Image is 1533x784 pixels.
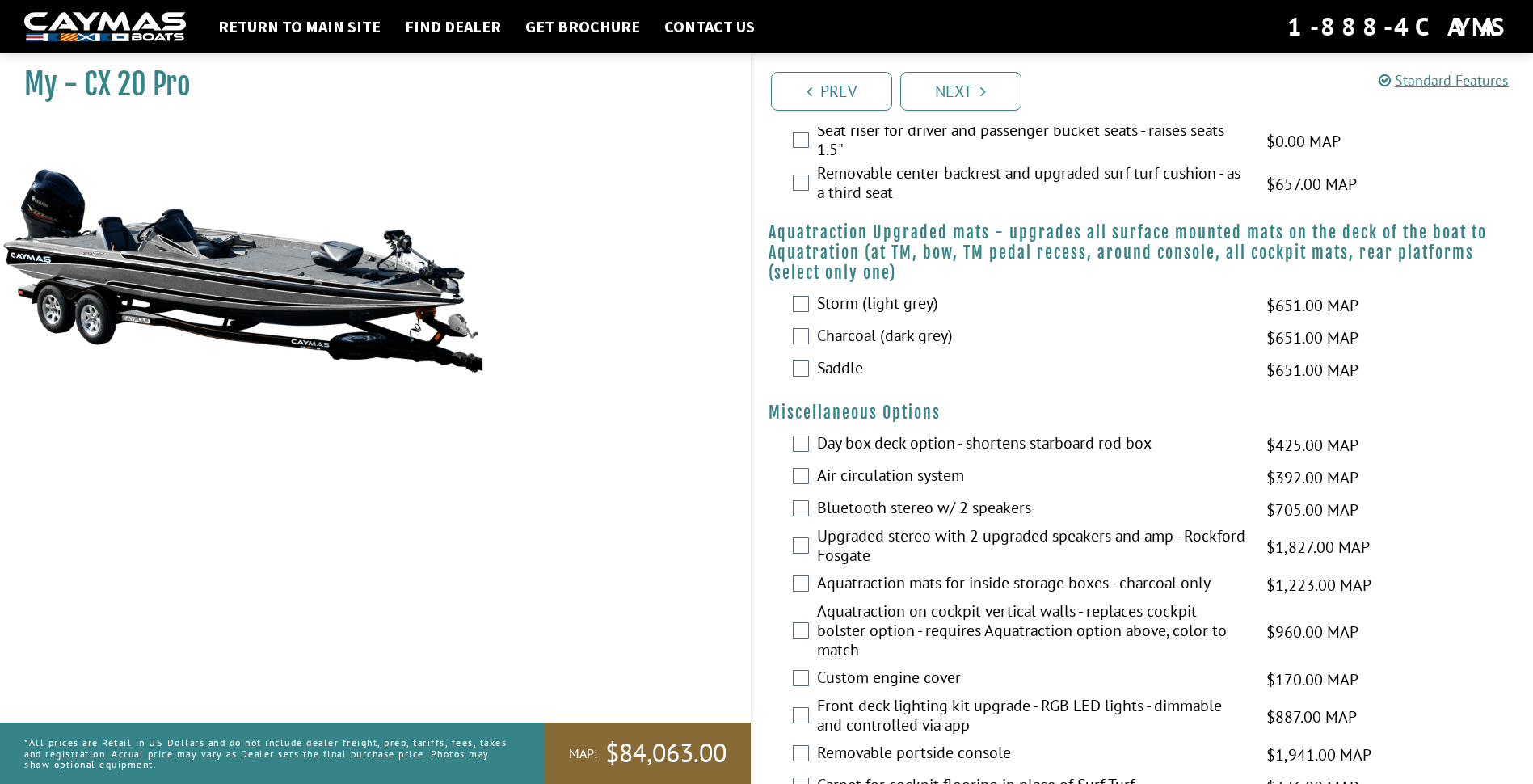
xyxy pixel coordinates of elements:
[1266,466,1358,490] span: $392.00 MAP
[769,403,1518,423] h4: Miscellaneous Options
[900,72,1021,111] a: Next
[817,668,1247,691] label: Custom engine cover
[771,72,892,111] a: Prev
[1266,129,1341,154] span: $0.00 MAP
[769,222,1518,283] h4: Aquatraction Upgraded mats - upgrades all surface mounted mats on the deck of the boat to Aquatra...
[1266,743,1371,767] span: $1,941.00 MAP
[24,729,508,778] p: *All prices are Retail in US Dollars and do not include dealer freight, prep, tariffs, fees, taxe...
[817,696,1247,739] label: Front deck lighting kit upgrade - RGB LED lights - dimmable and controlled via app
[817,743,1247,766] label: Removable portside console
[1266,668,1358,692] span: $170.00 MAP
[1266,433,1358,457] span: $425.00 MAP
[545,723,751,784] a: MAP:$84,063.00
[817,498,1247,521] label: Bluetooth stereo w/ 2 speakers
[24,12,186,42] img: white-logo-c9c8dbefe5ff5ceceb0f0178aa75bf4bb51f6bca0971e226c86eb53dfe498488.png
[1266,358,1358,382] span: $651.00 MAP
[605,736,726,770] span: $84,063.00
[1266,620,1358,644] span: $960.00 MAP
[1379,71,1509,90] a: Standard Features
[1266,498,1358,522] span: $705.00 MAP
[1266,573,1371,597] span: $1,223.00 MAP
[397,16,509,37] a: Find Dealer
[817,293,1247,317] label: Storm (light grey)
[817,526,1247,569] label: Upgraded stereo with 2 upgraded speakers and amp - Rockford Fosgate
[1287,9,1509,44] div: 1-888-4CAYMAS
[817,601,1247,664] label: Aquatraction on cockpit vertical walls - replaces cockpit bolster option - requires Aquatraction ...
[210,16,389,37] a: Return to main site
[817,573,1247,596] label: Aquatraction mats for inside storage boxes - charcoal only
[1266,293,1358,318] span: $651.00 MAP
[656,16,763,37] a: Contact Us
[817,433,1247,457] label: Day box deck option - shortens starboard rod box
[1266,535,1370,559] span: $1,827.00 MAP
[817,358,1247,381] label: Saddle
[517,16,648,37] a: Get Brochure
[817,163,1247,206] label: Removable center backrest and upgraded surf turf cushion - as a third seat
[1266,705,1357,729] span: $887.00 MAP
[569,745,597,762] span: MAP:
[1266,326,1358,350] span: $651.00 MAP
[817,466,1247,489] label: Air circulation system
[817,326,1247,349] label: Charcoal (dark grey)
[817,120,1247,163] label: Seat riser for driver and passenger bucket seats - raises seats 1.5"
[1266,172,1357,196] span: $657.00 MAP
[24,66,710,103] h1: My - CX 20 Pro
